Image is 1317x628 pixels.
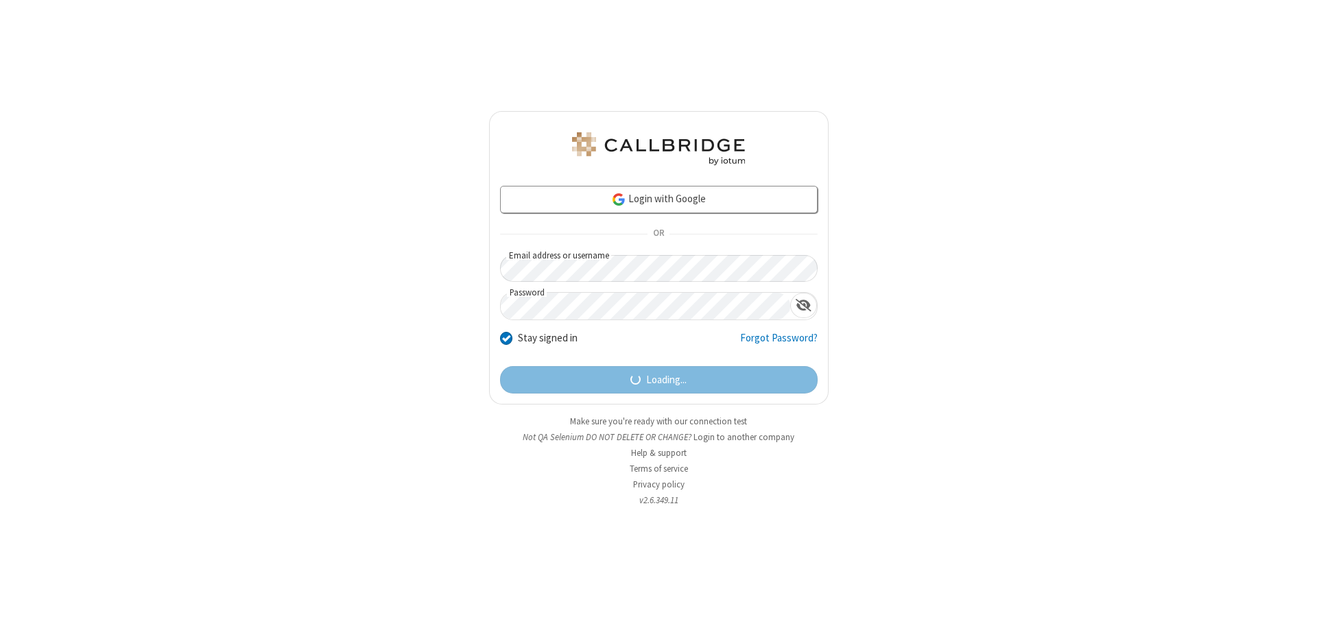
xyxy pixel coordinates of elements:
a: Login with Google [500,186,818,213]
button: Loading... [500,366,818,394]
img: google-icon.png [611,192,626,207]
a: Terms of service [630,463,688,474]
span: Loading... [646,372,687,388]
a: Forgot Password? [740,330,818,357]
label: Stay signed in [518,330,578,346]
li: Not QA Selenium DO NOT DELETE OR CHANGE? [489,431,829,444]
input: Email address or username [500,255,818,282]
div: Show password [790,293,817,318]
span: OR [648,225,669,244]
a: Privacy policy [633,479,685,490]
input: Password [501,293,790,319]
a: Make sure you're ready with our connection test [570,415,747,427]
iframe: Chat [1283,592,1307,618]
li: v2.6.349.11 [489,494,829,507]
button: Login to another company [693,431,794,444]
a: Help & support [631,447,687,459]
img: QA Selenium DO NOT DELETE OR CHANGE [569,132,748,165]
